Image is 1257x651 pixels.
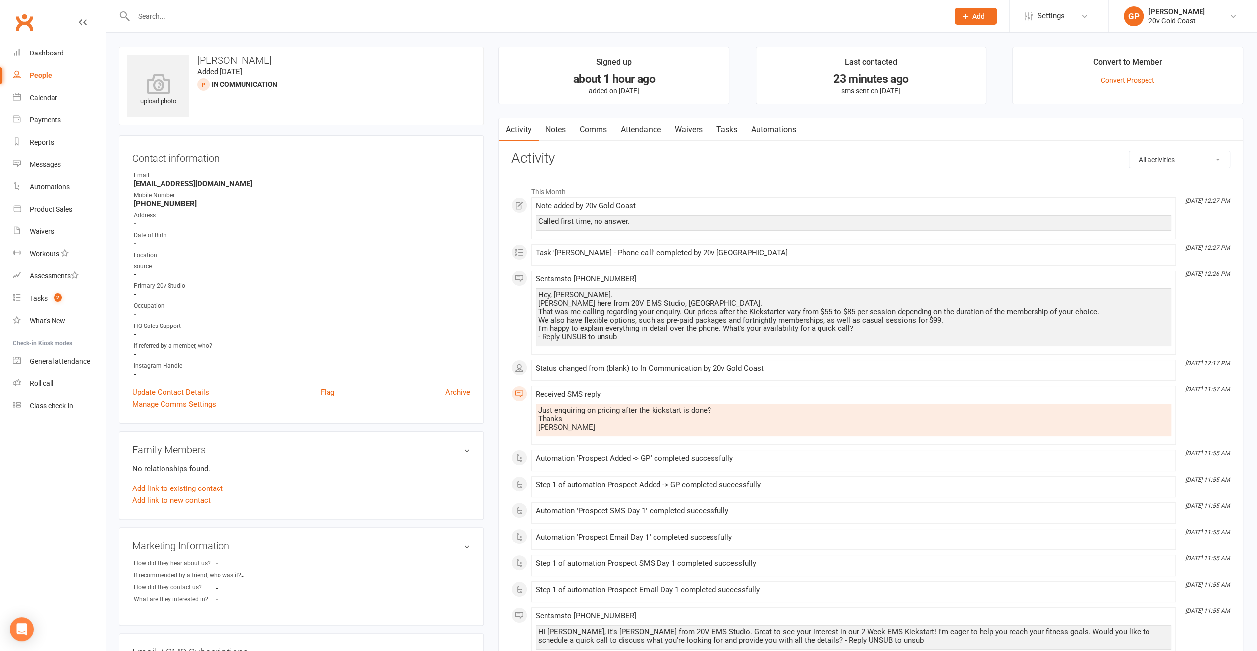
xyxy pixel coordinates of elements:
div: Hi [PERSON_NAME], it's [PERSON_NAME] from 20V EMS Studio. Great to see your interest in our 2 Wee... [538,628,1169,645]
div: Occupation [134,301,470,311]
div: Open Intercom Messenger [10,617,34,641]
i: [DATE] 11:55 AM [1185,555,1230,562]
div: Product Sales [30,205,72,213]
div: Received SMS reply [536,390,1171,399]
div: HQ Sales Support [134,322,470,331]
strong: - [134,290,470,299]
div: 23 minutes ago [765,74,977,84]
a: Roll call [13,373,105,395]
span: In Communication [212,80,277,88]
strong: - [134,330,470,339]
div: GP [1124,6,1144,26]
a: Manage Comms Settings [132,398,216,410]
p: No relationships found. [132,463,470,475]
div: What's New [30,317,65,325]
a: Add link to new contact [132,494,211,506]
a: Tasks 2 [13,287,105,310]
strong: - [216,560,273,567]
strong: - [134,239,470,248]
time: Added [DATE] [197,67,242,76]
div: If recommended by a friend, who was it? [134,571,241,580]
div: Step 1 of automation Prospect Email Day 1 completed successfully [536,586,1171,594]
div: source [134,262,470,271]
a: Clubworx [12,10,37,35]
div: What are they interested in? [134,595,216,604]
span: Sent sms to [PHONE_NUMBER] [536,611,636,620]
a: Payments [13,109,105,131]
div: Location [134,251,470,260]
a: Waivers [13,220,105,243]
h3: Activity [511,151,1230,166]
div: Note added by 20v Gold Coast [536,202,1171,210]
h3: Marketing Information [132,541,470,551]
div: Step 1 of automation Prospect Added -> GP completed successfully [536,481,1171,489]
div: Primary 20v Studio [134,281,470,291]
a: Dashboard [13,42,105,64]
strong: - [241,572,298,580]
div: Email [134,171,470,180]
div: Task '[PERSON_NAME] - Phone call' completed by 20v [GEOGRAPHIC_DATA] [536,249,1171,257]
div: Reports [30,138,54,146]
i: [DATE] 12:27 PM [1185,244,1230,251]
p: sms sent on [DATE] [765,87,977,95]
div: about 1 hour ago [508,74,720,84]
strong: - [216,584,273,592]
a: Notes [539,118,573,141]
p: added on [DATE] [508,87,720,95]
a: Add link to existing contact [132,483,223,494]
div: Date of Birth [134,231,470,240]
div: Just enquiring on pricing after the kickstart is done? Thanks [PERSON_NAME] [538,406,1169,432]
a: Archive [445,386,470,398]
input: Search... [131,9,942,23]
a: Product Sales [13,198,105,220]
div: upload photo [127,74,189,107]
strong: - [134,310,470,319]
a: Activity [499,118,539,141]
div: Tasks [30,294,48,302]
span: Add [972,12,984,20]
a: Convert Prospect [1101,76,1154,84]
div: Address [134,211,470,220]
div: Hey, [PERSON_NAME]. [PERSON_NAME] here from 20V EMS Studio, [GEOGRAPHIC_DATA]. That was me callin... [538,291,1169,341]
div: Workouts [30,250,59,258]
div: Step 1 of automation Prospect SMS Day 1 completed successfully [536,559,1171,568]
i: [DATE] 11:55 AM [1185,581,1230,588]
i: [DATE] 11:55 AM [1185,529,1230,536]
div: If referred by a member, who? [134,341,470,351]
div: Signed up [596,56,632,74]
div: Mobile Number [134,191,470,200]
i: [DATE] 11:57 AM [1185,386,1230,393]
div: [PERSON_NAME] [1148,7,1205,16]
a: What's New [13,310,105,332]
div: Called first time, no answer. [538,217,1169,226]
div: Messages [30,161,61,168]
strong: - [134,219,470,228]
a: General attendance kiosk mode [13,350,105,373]
div: How did they hear about us? [134,559,216,568]
strong: - [134,370,470,379]
div: 20v Gold Coast [1148,16,1205,25]
div: General attendance [30,357,90,365]
div: Calendar [30,94,57,102]
a: Comms [573,118,614,141]
a: Calendar [13,87,105,109]
div: Automation 'Prospect Added -> GP' completed successfully [536,454,1171,463]
i: [DATE] 12:27 PM [1185,197,1230,204]
button: Add [955,8,997,25]
strong: - [134,270,470,279]
div: Dashboard [30,49,64,57]
a: Messages [13,154,105,176]
span: 2 [54,293,62,302]
strong: [PHONE_NUMBER] [134,199,470,208]
strong: - [216,596,273,603]
div: Automation 'Prospect SMS Day 1' completed successfully [536,507,1171,515]
i: [DATE] 11:55 AM [1185,502,1230,509]
div: Convert to Member [1093,56,1162,74]
a: Class kiosk mode [13,395,105,417]
i: [DATE] 11:55 AM [1185,476,1230,483]
h3: Family Members [132,444,470,455]
i: [DATE] 12:17 PM [1185,360,1230,367]
div: Status changed from (blank) to In Communication by 20v Gold Coast [536,364,1171,373]
li: This Month [511,181,1230,197]
a: Assessments [13,265,105,287]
